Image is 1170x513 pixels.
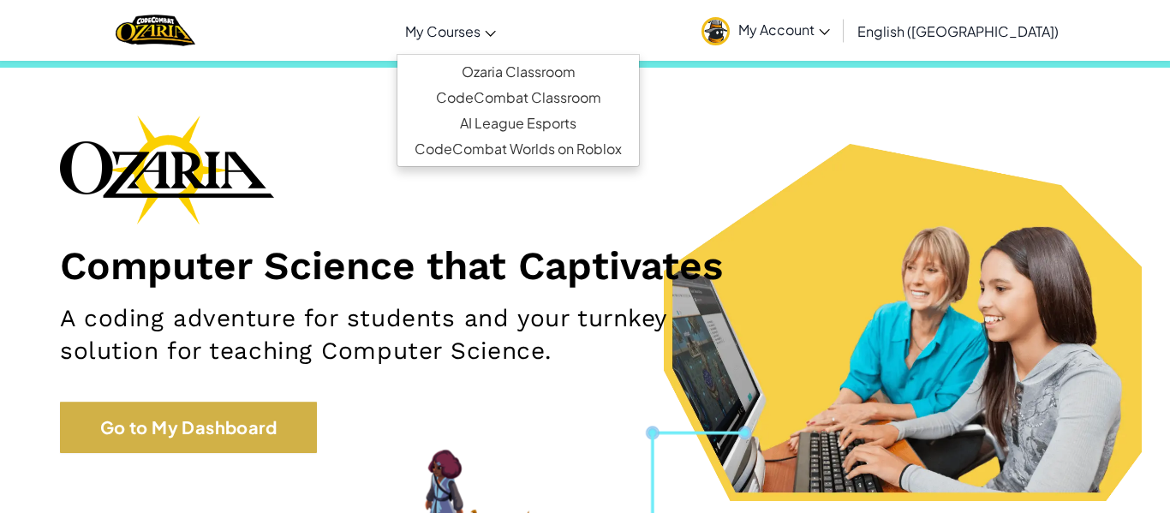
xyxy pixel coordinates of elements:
img: Ozaria branding logo [60,115,274,224]
a: Ozaria by CodeCombat logo [116,13,195,48]
a: English ([GEOGRAPHIC_DATA]) [849,8,1067,54]
a: My Account [693,3,839,57]
a: Go to My Dashboard [60,402,317,453]
img: Home [116,13,195,48]
span: English ([GEOGRAPHIC_DATA]) [857,22,1059,40]
h1: Computer Science that Captivates [60,242,1110,289]
h2: A coding adventure for students and your turnkey solution for teaching Computer Science. [60,302,763,367]
a: Ozaria Classroom [397,59,639,85]
span: My Account [738,21,830,39]
a: My Courses [397,8,504,54]
a: CodeCombat Classroom [397,85,639,110]
img: avatar [701,17,730,45]
span: My Courses [405,22,481,40]
a: AI League Esports [397,110,639,136]
a: CodeCombat Worlds on Roblox [397,136,639,162]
